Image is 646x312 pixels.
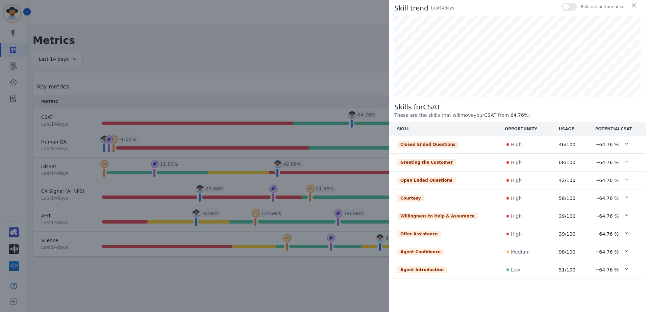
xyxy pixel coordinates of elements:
[511,177,522,184] p: High
[559,249,575,255] span: 98 /100
[397,141,459,148] div: Closed Ended Questions
[511,213,522,219] p: High
[595,231,619,237] span: ~ 64.76 %
[559,142,575,147] span: 46 /100
[511,195,522,202] p: High
[559,160,575,165] span: 08 /100
[397,126,410,132] div: SKILL
[595,213,619,219] span: ~ 64.76 %
[559,196,575,201] span: 58 /100
[581,4,624,9] span: Relative performance
[394,112,646,119] p: These are the skills that will move your from :
[397,195,424,202] div: Courtesy
[595,141,619,148] span: ~ 64.76 %
[397,177,456,184] div: Open Ended Questions
[595,177,619,184] span: ~ 64.76 %
[511,231,522,237] p: High
[505,126,537,132] div: OPPORTUNITY
[394,102,646,112] p: Skills for CSAT
[595,126,632,132] div: POTENTIAL CSAT
[559,267,575,272] span: 51 /100
[595,195,619,202] span: ~ 64.76 %
[511,159,522,166] p: High
[559,213,575,219] span: 39 /100
[595,159,619,166] span: ~ 64.76 %
[559,231,575,237] span: 39 /100
[595,249,619,255] span: ~ 64.76 %
[559,178,575,183] span: 42 /100
[397,249,444,255] div: Agent Confidence
[397,231,441,237] div: Offer Assistance
[511,249,530,255] p: Medium
[397,213,478,219] div: Willingness to Help & Assurance
[431,5,454,11] p: Last 14 day s
[511,112,528,118] span: 64.76 %
[511,266,520,273] p: Low
[394,3,428,13] p: Skill trend
[559,126,574,132] div: USAGE
[484,112,496,118] span: CSAT
[397,159,456,166] div: Greeting the Customer
[511,141,522,148] p: High
[397,266,447,273] div: Agent Introduction
[595,266,619,273] span: ~ 64.76 %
